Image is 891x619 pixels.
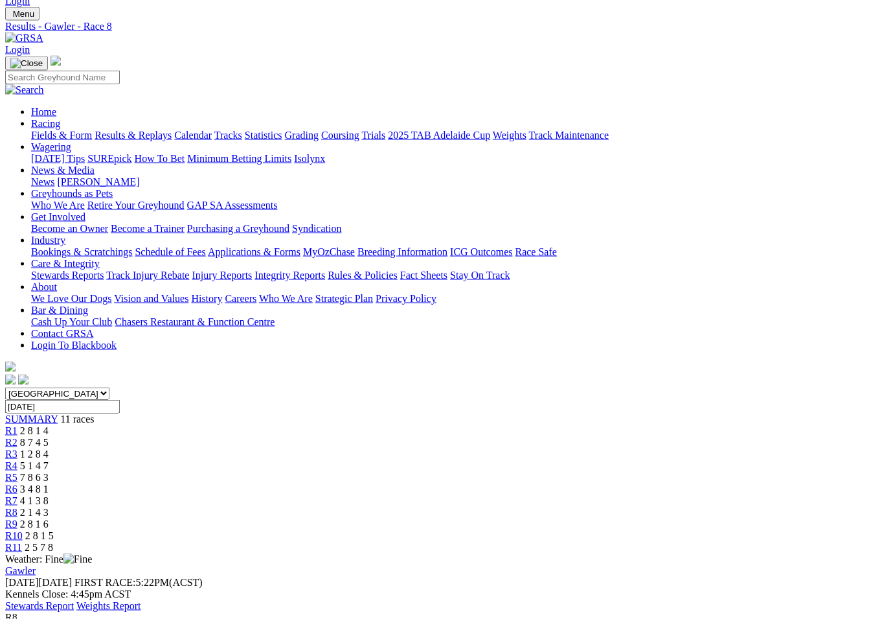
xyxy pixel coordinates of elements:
[31,246,886,258] div: Industry
[31,106,56,117] a: Home
[5,21,886,32] div: Results - Gawler - Race 8
[5,542,22,553] a: R11
[5,565,36,576] a: Gawler
[5,449,17,460] span: R3
[254,270,325,281] a: Integrity Reports
[321,130,359,141] a: Coursing
[31,165,95,176] a: News & Media
[31,200,85,211] a: Who We Are
[5,400,120,414] input: Select date
[515,246,556,257] a: Race Safe
[31,316,112,327] a: Cash Up Your Club
[245,130,282,141] a: Statistics
[87,153,131,164] a: SUREpick
[31,130,886,141] div: Racing
[259,293,313,304] a: Who We Are
[5,484,17,495] a: R6
[493,130,526,141] a: Weights
[106,270,189,281] a: Track Injury Rebate
[294,153,325,164] a: Isolynx
[5,530,23,541] span: R10
[5,84,44,96] img: Search
[191,293,222,304] a: History
[292,223,341,234] a: Syndication
[285,130,319,141] a: Grading
[450,270,510,281] a: Stay On Track
[208,246,300,257] a: Applications & Forms
[31,211,85,222] a: Get Involved
[450,246,512,257] a: ICG Outcomes
[31,258,100,269] a: Care & Integrity
[5,554,92,565] span: Weather: Fine
[5,56,48,71] button: Toggle navigation
[31,281,57,292] a: About
[57,176,139,187] a: [PERSON_NAME]
[31,223,108,234] a: Become an Owner
[5,71,120,84] input: Search
[20,449,49,460] span: 1 2 8 4
[5,589,886,600] div: Kennels Close: 4:45pm ACST
[63,554,92,565] img: Fine
[25,542,53,553] span: 2 5 7 8
[187,200,278,211] a: GAP SA Assessments
[115,316,275,327] a: Chasers Restaurant & Function Centre
[60,414,94,425] span: 11 races
[51,56,61,66] img: logo-grsa-white.png
[20,437,49,448] span: 8 7 4 5
[192,270,252,281] a: Injury Reports
[31,328,93,339] a: Contact GRSA
[25,530,54,541] span: 2 8 1 5
[5,414,58,425] span: SUMMARY
[87,200,185,211] a: Retire Your Greyhound
[95,130,172,141] a: Results & Replays
[5,7,39,21] button: Toggle navigation
[187,153,291,164] a: Minimum Betting Limits
[10,58,43,69] img: Close
[5,472,17,483] a: R5
[388,130,490,141] a: 2025 TAB Adelaide Cup
[31,223,886,235] div: Get Involved
[74,577,135,588] span: FIRST RACE:
[20,495,49,506] span: 4 1 3 8
[31,270,104,281] a: Stewards Reports
[31,153,886,165] div: Wagering
[357,246,447,257] a: Breeding Information
[31,153,85,164] a: [DATE] Tips
[5,460,17,471] a: R4
[376,293,436,304] a: Privacy Policy
[225,293,256,304] a: Careers
[315,293,373,304] a: Strategic Plan
[5,600,74,611] a: Stewards Report
[5,519,17,530] a: R9
[20,484,49,495] span: 3 4 8 1
[31,176,886,188] div: News & Media
[5,32,43,44] img: GRSA
[5,375,16,385] img: facebook.svg
[31,293,111,304] a: We Love Our Dogs
[214,130,242,141] a: Tracks
[5,425,17,436] a: R1
[5,495,17,506] a: R7
[135,246,205,257] a: Schedule of Fees
[5,577,39,588] span: [DATE]
[20,472,49,483] span: 7 8 6 3
[5,507,17,518] a: R8
[5,437,17,448] a: R2
[31,246,132,257] a: Bookings & Scratchings
[31,130,92,141] a: Fields & Form
[18,375,28,385] img: twitter.svg
[31,176,54,187] a: News
[5,577,72,588] span: [DATE]
[31,200,886,211] div: Greyhounds as Pets
[303,246,355,257] a: MyOzChase
[5,362,16,372] img: logo-grsa-white.png
[529,130,609,141] a: Track Maintenance
[400,270,447,281] a: Fact Sheets
[20,519,49,530] span: 2 8 1 6
[361,130,385,141] a: Trials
